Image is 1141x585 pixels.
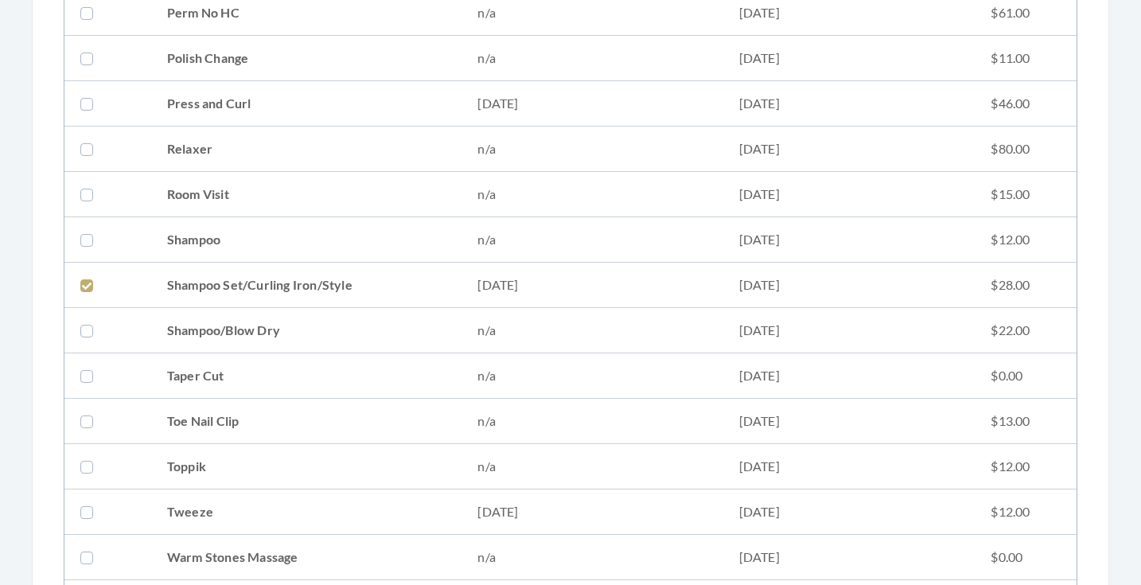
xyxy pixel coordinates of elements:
td: n/a [461,535,722,580]
td: Room Visit [151,172,462,217]
td: n/a [461,308,722,353]
td: [DATE] [723,217,975,263]
td: $12.00 [975,489,1077,535]
td: $0.00 [975,535,1077,580]
td: [DATE] [723,308,975,353]
td: $80.00 [975,127,1077,172]
td: [DATE] [723,535,975,580]
td: Polish Change [151,36,462,81]
td: $15.00 [975,172,1077,217]
td: Tweeze [151,489,462,535]
td: Warm Stones Massage [151,535,462,580]
td: Press and Curl [151,81,462,127]
td: [DATE] [461,263,722,308]
td: Shampoo/Blow Dry [151,308,462,353]
td: [DATE] [723,489,975,535]
td: [DATE] [723,172,975,217]
td: n/a [461,353,722,399]
td: $13.00 [975,399,1077,444]
td: n/a [461,444,722,489]
td: [DATE] [723,127,975,172]
td: [DATE] [723,263,975,308]
td: Shampoo Set/Curling Iron/Style [151,263,462,308]
td: n/a [461,127,722,172]
td: [DATE] [461,489,722,535]
td: [DATE] [723,444,975,489]
td: Shampoo [151,217,462,263]
td: n/a [461,399,722,444]
td: [DATE] [723,353,975,399]
td: Toe Nail Clip [151,399,462,444]
td: $12.00 [975,217,1077,263]
td: Toppik [151,444,462,489]
td: [DATE] [723,81,975,127]
td: Taper Cut [151,353,462,399]
td: [DATE] [723,399,975,444]
td: n/a [461,36,722,81]
td: [DATE] [723,36,975,81]
td: $46.00 [975,81,1077,127]
td: n/a [461,217,722,263]
td: Relaxer [151,127,462,172]
td: $11.00 [975,36,1077,81]
td: $22.00 [975,308,1077,353]
td: [DATE] [461,81,722,127]
td: $12.00 [975,444,1077,489]
td: $0.00 [975,353,1077,399]
td: n/a [461,172,722,217]
td: $28.00 [975,263,1077,308]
